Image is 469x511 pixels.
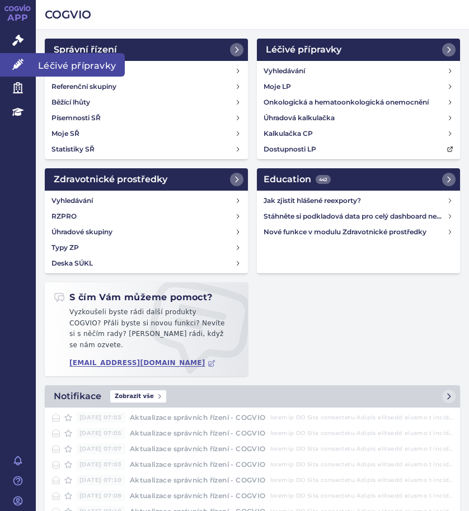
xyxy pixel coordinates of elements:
span: [DATE] 07:03 [76,459,125,470]
h4: Typy ZP [51,242,79,253]
h4: Stáhněte si podkladová data pro celý dashboard nebo obrázek grafu v COGVIO App modulu Analytics [264,211,447,222]
h4: Jak zjistit hlášené reexporty? [264,195,447,206]
h4: Kalkulačka CP [264,128,313,139]
a: Nové funkce v modulu Zdravotnické prostředky [259,224,458,240]
h4: Nové funkce v modulu Zdravotnické prostředky [264,226,447,238]
span: [DATE] 07:07 [76,443,125,455]
p: loremip DO Sita consectetu Adipis elitsedd eiusmo t incididuntu labo etdol? Magnaal en adm v Quis... [270,459,453,470]
h4: RZPRO [51,211,77,222]
a: Vyhledávání [47,193,246,209]
p: loremip DO Sita consectetu Adipis elitsedd eiusmo t incididuntu labo etdol? Magnaal en adm v Quis... [270,475,453,486]
a: Referenční skupiny [47,79,246,94]
a: Léčivé přípravky [257,39,460,61]
span: [DATE] 07:03 [76,412,125,423]
span: 442 [316,175,331,184]
a: Kalkulačka CP [259,126,458,141]
a: Typy ZP [47,240,246,255]
a: Moje SŘ [47,126,246,141]
a: Statistiky SŘ [47,141,246,157]
h2: COGVIO [45,7,460,22]
h4: Statistiky SŘ [51,144,95,155]
h4: Aktualizace správních řízení - COGVIO [125,428,270,439]
h2: Zdravotnické prostředky [54,173,167,186]
h4: Aktualizace správních řízení - COGVIO [125,412,270,423]
a: Vyhledávání [47,63,246,79]
a: Moje LP [259,79,458,94]
h4: Dostupnosti LP [264,144,316,155]
a: Dostupnosti LP [259,141,458,157]
span: Léčivé přípravky [36,53,125,77]
h4: Písemnosti SŘ [51,112,101,124]
a: Zdravotnické prostředky [45,168,248,191]
h4: Běžící lhůty [51,97,90,108]
p: loremip DO Sita consectetu Adipis elitsedd eiusmo t incididuntu labo etdol? Magnaal en adm v Quis... [270,428,453,439]
h2: Léčivé přípravky [266,43,341,56]
h4: Úhradové skupiny [51,226,112,238]
h2: S čím Vám můžeme pomoct? [54,291,213,304]
h4: Aktualizace správních řízení - COGVIO [125,459,270,470]
h4: Aktualizace správních řízení - COGVIO [125,475,270,486]
span: [DATE] 07:05 [76,428,125,439]
a: Onkologická a hematoonkologická onemocnění [259,94,458,110]
h4: Onkologická a hematoonkologická onemocnění [264,97,429,108]
p: Vyzkoušeli byste rádi další produkty COGVIO? Přáli byste si novou funkci? Nevíte si s něčím rady?... [54,307,239,355]
a: Deska SÚKL [47,255,246,271]
h4: Aktualizace správních řízení - COGVIO [125,490,270,501]
h2: Education [264,173,331,186]
h4: Aktualizace správních řízení - COGVIO [125,443,270,455]
a: Běžící lhůty [47,94,246,110]
a: Vyhledávání [259,63,458,79]
p: loremip DO Sita consectetu Adipis elitsedd eiusmo t incididuntu labo etdol? Magnaal en adm v Quis... [270,443,453,455]
h4: Vyhledávání [51,195,93,206]
a: [EMAIL_ADDRESS][DOMAIN_NAME] [69,359,215,367]
p: loremip DO Sita consectetu Adipis elitsedd eiusmo t incididuntu labo etdol? Magnaal en adm v Quis... [270,412,453,423]
a: Písemnosti SŘ [47,110,246,126]
a: Správní řízení [45,39,248,61]
a: Education442 [257,168,460,191]
a: Stáhněte si podkladová data pro celý dashboard nebo obrázek grafu v COGVIO App modulu Analytics [259,209,458,224]
span: [DATE] 07:10 [76,475,125,486]
a: Úhradová kalkulačka [259,110,458,126]
h4: Deska SÚKL [51,258,93,269]
h4: Moje SŘ [51,128,79,139]
span: [DATE] 07:08 [76,490,125,501]
h2: Správní řízení [54,43,117,56]
h2: Notifikace [54,390,101,403]
h4: Vyhledávání [264,65,305,77]
a: RZPRO [47,209,246,224]
h4: Moje LP [264,81,291,92]
h4: Úhradová kalkulačka [264,112,335,124]
span: Zobrazit vše [110,390,166,403]
h4: Referenční skupiny [51,81,116,92]
a: Jak zjistit hlášené reexporty? [259,193,458,209]
a: NotifikaceZobrazit vše [45,385,460,408]
p: loremip DO Sita consectetu Adipis elitsedd eiusmo t incididuntu labo etdol? Magnaal en adm v Quis... [270,490,453,501]
a: Úhradové skupiny [47,224,246,240]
